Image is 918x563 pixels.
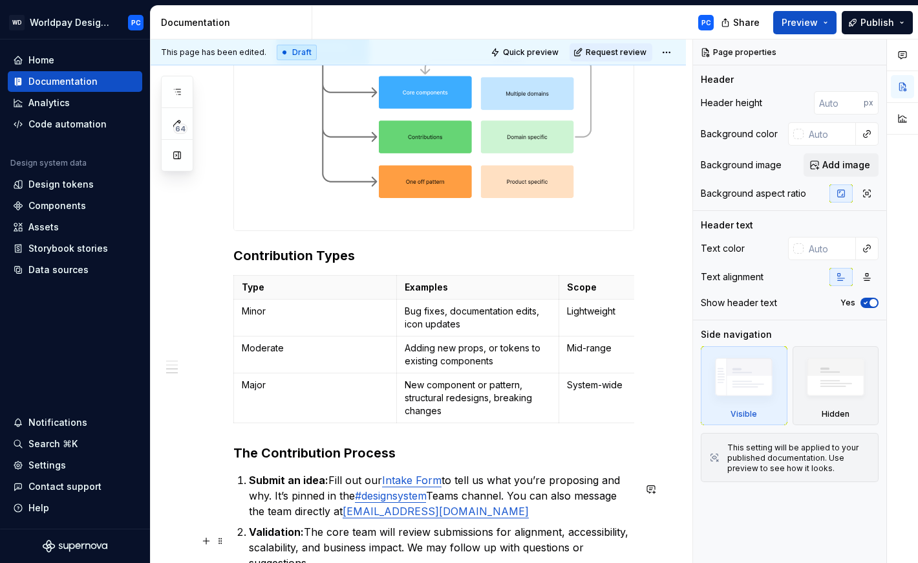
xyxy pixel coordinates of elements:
div: Worldpay Design System [30,16,112,29]
p: Minor [242,305,389,318]
div: Data sources [28,263,89,276]
a: Design tokens [8,174,142,195]
span: Quick preview [503,47,559,58]
svg: Supernova Logo [43,540,107,553]
div: Hidden [822,409,849,419]
div: Text alignment [701,270,763,283]
strong: Submit an idea: [249,474,328,487]
a: Assets [8,217,142,237]
label: Yes [840,298,855,308]
button: Quick preview [487,43,564,61]
button: WDWorldpay Design SystemPC [3,8,147,36]
strong: Type [242,281,264,293]
a: [EMAIL_ADDRESS][DOMAIN_NAME] [343,505,529,518]
a: #designsystem [355,489,426,502]
p: Adding new props, or tokens to existing components [405,342,551,368]
p: Major [242,379,389,392]
div: Visible [701,346,787,425]
button: Contact support [8,476,142,497]
a: Intake Form [382,474,442,487]
button: Search ⌘K [8,434,142,454]
a: Code automation [8,114,142,135]
div: Text color [701,242,745,255]
a: Analytics [8,93,142,113]
a: Settings [8,455,142,476]
a: Data sources [8,259,142,280]
div: Header text [701,219,753,232]
p: px [864,98,873,108]
button: Request review [570,43,652,61]
div: Home [28,54,54,67]
div: This setting will be applied to your published documentation. Use preview to see how it looks. [727,443,870,474]
p: New component or pattern, structural redesigns, breaking changes [405,379,551,417]
span: 64 [173,124,187,134]
div: PC [131,17,141,28]
a: Components [8,195,142,216]
div: Settings [28,459,66,472]
div: Assets [28,221,59,234]
div: Background aspect ratio [701,187,806,200]
p: System-wide [567,379,714,392]
div: Background image [701,159,782,171]
span: Preview [782,16,818,29]
strong: Examples [405,281,448,293]
div: Header [701,73,734,86]
span: Publish [860,16,894,29]
strong: The Contribution Process [233,445,396,461]
a: Home [8,50,142,71]
div: Hidden [793,346,879,425]
div: Storybook stories [28,242,108,255]
strong: Validation: [249,525,304,538]
div: Show header text [701,296,777,309]
button: Notifications [8,412,142,433]
span: Share [733,16,760,29]
strong: Contribution Types [233,248,355,263]
div: Header height [701,96,762,109]
p: Bug fixes, documentation edits, icon updates [405,305,551,331]
div: Side navigation [701,328,772,341]
div: Search ⌘K [28,437,78,450]
div: Documentation [161,16,306,29]
a: Storybook stories [8,238,142,259]
div: Analytics [28,96,70,109]
button: Add image [804,153,879,177]
button: Share [714,11,768,34]
div: Components [28,199,86,212]
div: Documentation [28,75,98,88]
button: Preview [773,11,837,34]
div: Draft [277,45,317,60]
div: Notifications [28,416,87,429]
a: Documentation [8,71,142,92]
span: Request review [586,47,646,58]
div: Code automation [28,118,107,131]
input: Auto [804,237,856,260]
strong: Scope [567,281,597,293]
div: Help [28,502,49,514]
span: Add image [822,159,870,171]
button: Help [8,498,142,518]
p: Lightweight [567,305,714,318]
div: PC [701,17,711,28]
div: WD [9,15,25,30]
input: Auto [804,122,856,146]
div: Contact support [28,480,101,493]
p: Moderate [242,342,389,355]
span: This page has been edited. [161,47,266,58]
div: Design tokens [28,178,94,191]
p: Mid-range [567,342,714,355]
input: Auto [814,91,864,115]
div: Visible [731,409,757,419]
button: Publish [842,11,913,34]
div: Background color [701,127,778,140]
p: Fill out our to tell us what you’re proposing and why. It’s pinned in the Teams channel. You can ... [249,472,634,519]
div: Design system data [10,158,87,168]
